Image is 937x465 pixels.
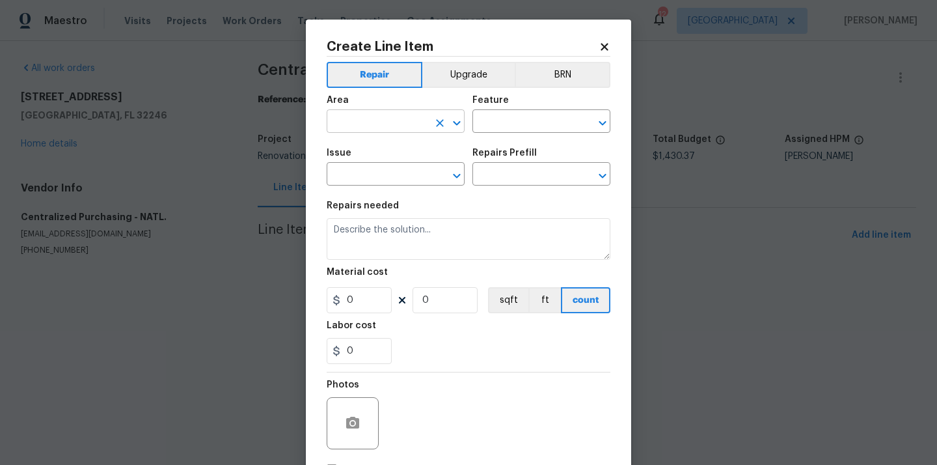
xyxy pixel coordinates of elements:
[472,96,509,105] h5: Feature
[561,287,610,313] button: count
[327,62,422,88] button: Repair
[472,148,537,158] h5: Repairs Prefill
[593,167,612,185] button: Open
[422,62,515,88] button: Upgrade
[448,167,466,185] button: Open
[327,148,351,158] h5: Issue
[528,287,561,313] button: ft
[431,114,449,132] button: Clear
[327,201,399,210] h5: Repairs needed
[448,114,466,132] button: Open
[327,96,349,105] h5: Area
[327,380,359,389] h5: Photos
[593,114,612,132] button: Open
[488,287,528,313] button: sqft
[327,321,376,330] h5: Labor cost
[327,40,599,53] h2: Create Line Item
[327,268,388,277] h5: Material cost
[515,62,610,88] button: BRN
